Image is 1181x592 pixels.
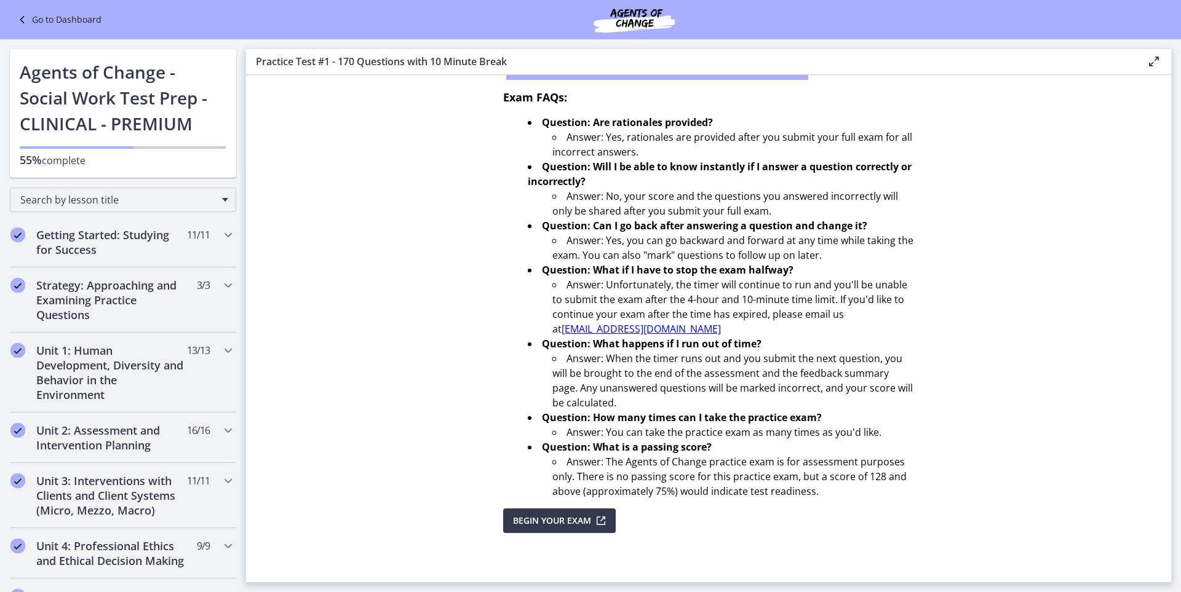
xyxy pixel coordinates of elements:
i: Completed [10,473,25,488]
strong: Question: How many times can I take the practice exam? [542,411,822,424]
span: 11 / 11 [187,473,210,488]
span: Search by lesson title [20,193,216,207]
a: [EMAIL_ADDRESS][DOMAIN_NAME] [562,322,721,336]
span: 13 / 13 [187,343,210,358]
span: Begin Your Exam [513,513,591,528]
h2: Unit 3: Interventions with Clients and Client Systems (Micro, Mezzo, Macro) [36,473,186,518]
span: Exam FAQs: [503,90,567,105]
button: Begin Your Exam [503,508,616,533]
i: Completed [10,539,25,553]
li: Answer: Yes, rationales are provided after you submit your full exam for all incorrect answers. [552,130,914,159]
h2: Strategy: Approaching and Examining Practice Questions [36,278,186,322]
p: complete [20,152,226,168]
img: Agents of Change [560,5,708,34]
h2: Unit 4: Professional Ethics and Ethical Decision Making [36,539,186,568]
a: Go to Dashboard [15,12,101,27]
span: 11 / 11 [187,227,210,242]
span: 3 / 3 [197,278,210,293]
span: 55% [20,152,42,167]
h3: Practice Test #1 - 170 Questions with 10 Minute Break [256,54,1127,69]
i: Completed [10,343,25,358]
strong: Question: What is a passing score? [542,440,712,454]
strong: Question: What happens if I run out of time? [542,337,761,350]
h2: Unit 2: Assessment and Intervention Planning [36,423,186,452]
i: Completed [10,227,25,242]
div: Search by lesson title [10,187,236,212]
span: 9 / 9 [197,539,210,553]
li: Answer: When the timer runs out and you submit the next question, you will be brought to the end ... [552,351,914,410]
strong: Question: Can I go back after answering a question and change it? [542,219,867,232]
i: Completed [10,423,25,438]
h2: Getting Started: Studying for Success [36,227,186,257]
li: Answer: Yes, you can go backward and forward at any time while taking the exam. You can also "mar... [552,233,914,262]
li: Answer: The Agents of Change practice exam is for assessment purposes only. There is no passing s... [552,454,914,499]
i: Completed [10,278,25,293]
strong: Question: Will I be able to know instantly if I answer a question correctly or incorrectly? [528,160,912,188]
li: Answer: You can take the practice exam as many times as you'd like. [552,425,914,440]
strong: Question: What if I have to stop the exam halfway? [542,263,793,277]
h1: Agents of Change - Social Work Test Prep - CLINICAL - PREMIUM [20,59,226,136]
h2: Unit 1: Human Development, Diversity and Behavior in the Environment [36,343,186,402]
li: Answer: Unfortunately, the timer will continue to run and you'll be unable to submit the exam aft... [552,277,914,336]
span: 16 / 16 [187,423,210,438]
li: Answer: No, your score and the questions you answered incorrectly will only be shared after you s... [552,189,914,218]
strong: Question: Are rationales provided? [542,116,713,129]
